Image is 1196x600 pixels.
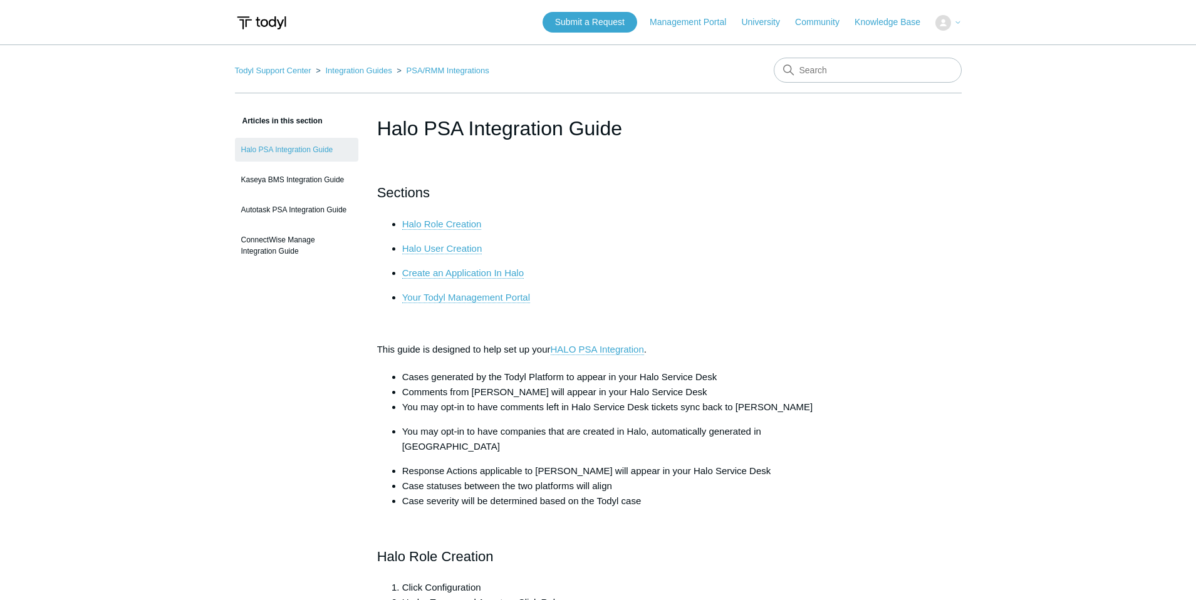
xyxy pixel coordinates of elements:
[741,16,792,29] a: University
[235,138,358,162] a: Halo PSA Integration Guide
[650,16,739,29] a: Management Portal
[402,370,819,385] li: Cases generated by the Todyl Platform to appear in your Halo Service Desk
[402,580,819,595] li: Click Configuration
[402,292,530,303] a: Your Todyl Management Portal
[774,58,962,83] input: Search
[402,400,819,415] li: You may opt-in to have comments left in Halo Service Desk tickets sync back to [PERSON_NAME]
[795,16,852,29] a: Community
[855,16,933,29] a: Knowledge Base
[235,228,358,263] a: ConnectWise Manage Integration Guide
[402,478,819,494] li: Case statuses between the two platforms will align
[235,66,311,75] a: Todyl Support Center
[402,424,819,454] p: You may opt-in to have companies that are created in Halo, automatically generated in [GEOGRAPHIC...
[313,66,394,75] li: Integration Guides
[235,168,358,192] a: Kaseya BMS Integration Guide
[407,66,489,75] a: PSA/RMM Integrations
[402,243,482,254] a: Halo User Creation
[377,546,819,567] h2: Halo Role Creation
[402,267,524,279] a: Create an Application In Halo
[377,342,819,357] p: This guide is designed to help set up your .
[377,182,819,204] h2: Sections
[543,12,637,33] a: Submit a Request
[394,66,489,75] li: PSA/RMM Integrations
[402,219,482,230] a: Halo Role Creation
[402,494,819,509] li: Case severity will be determined based on the Todyl case
[402,463,819,478] li: Response Actions applicable to [PERSON_NAME] will appear in your Halo Service Desk
[235,198,358,222] a: Autotask PSA Integration Guide
[377,113,819,143] h1: Halo PSA Integration Guide
[235,116,323,125] span: Articles in this section
[402,385,819,400] li: Comments from [PERSON_NAME] will appear in your Halo Service Desk
[235,11,288,34] img: Todyl Support Center Help Center home page
[325,66,392,75] a: Integration Guides
[235,66,314,75] li: Todyl Support Center
[551,344,644,355] a: HALO PSA Integration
